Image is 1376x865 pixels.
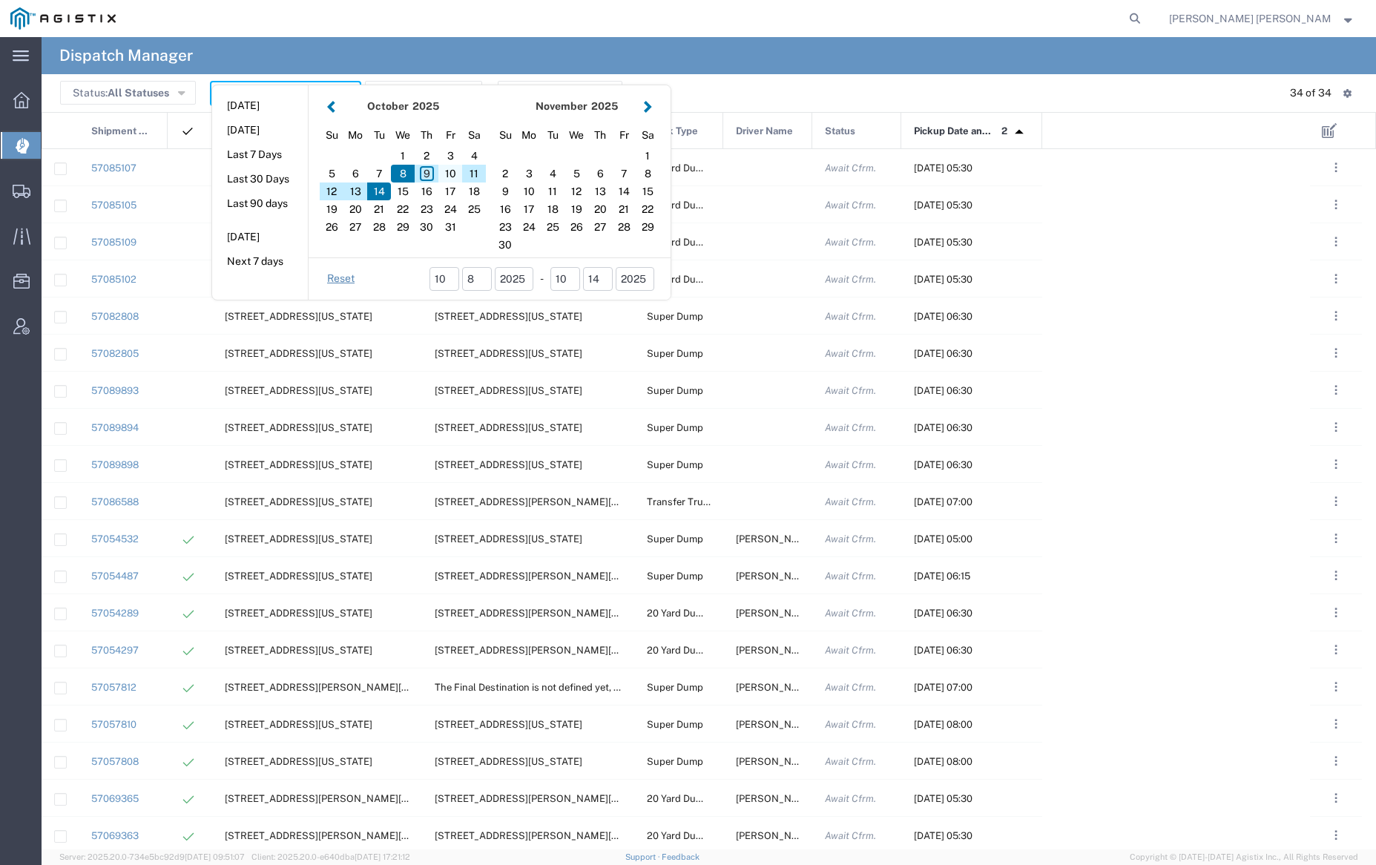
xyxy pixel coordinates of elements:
[91,311,139,322] a: 57082808
[91,608,139,619] a: 57054289
[1334,715,1337,733] span: . . .
[415,147,438,165] div: 2
[91,274,136,285] a: 57085102
[212,226,308,249] button: [DATE]
[914,422,972,433] span: 10/10/2025, 06:30
[367,200,391,218] div: 21
[914,719,972,730] span: 10/08/2025, 08:00
[825,608,876,619] span: Await Cfrm.
[435,682,877,693] span: The Final Destination is not defined yet, San Ramon, California, United States
[225,570,372,582] span: 99 Main St, Daly City, California, 94014, United States
[825,570,876,582] span: Await Cfrm.
[391,147,415,165] div: 1
[636,147,659,165] div: 1
[588,200,612,218] div: 20
[435,756,582,767] span: 9842 Del Mar Drive, San Ramon, California, 94583, United States
[1001,113,1007,150] span: 2
[914,311,972,322] span: 10/10/2025, 06:30
[1326,306,1346,326] button: ...
[647,793,738,804] span: 20 Yard Dump Truck
[588,124,612,147] div: Thursday
[1326,825,1346,846] button: ...
[1326,491,1346,512] button: ...
[493,165,517,182] div: 2
[1334,307,1337,325] span: . . .
[343,200,367,218] div: 20
[736,830,816,841] span: Sewa Singh
[736,533,816,545] span: Gagandeep Singh
[327,272,355,286] a: Reset
[825,645,876,656] span: Await Cfrm.
[1326,157,1346,178] button: ...
[647,237,738,248] span: 20 Yard Dump Truck
[60,81,196,105] button: Status:All Statuses
[1169,10,1331,27] span: Kayte Bray Dogali
[91,348,139,359] a: 57082805
[564,182,588,200] div: 12
[435,533,582,545] span: 10 Seaport Blvd, Redwood City, California, 94063, United States
[320,165,343,182] div: 5
[825,682,876,693] span: Await Cfrm.
[636,165,659,182] div: 8
[462,200,486,218] div: 25
[1326,380,1346,401] button: ...
[435,645,662,656] span: 1601 Dixon Landing Rd, Milpitas, California, 95035, United States
[636,124,659,147] div: Saturday
[914,682,972,693] span: 10/08/2025, 07:00
[647,682,703,693] span: Super Dump
[1007,120,1031,144] img: arrow-dropup.svg
[736,793,816,804] span: Anthony Andrews
[825,533,876,545] span: Await Cfrm.
[662,852,699,861] a: Feedback
[1326,454,1346,475] button: ...
[647,348,703,359] span: Super Dump
[736,645,816,656] span: Ed Vera
[1334,418,1337,436] span: . . .
[914,113,996,150] span: Pickup Date and Time
[225,385,372,396] span: 6527 Calaveras Rd, Sunol, California, 94586, United States
[914,162,972,174] span: 10/10/2025, 05:30
[435,311,582,322] span: 3965 Occidental Rd, Santa Rosa, California, 95403, United States
[647,459,703,470] span: Super Dump
[1334,678,1337,696] span: . . .
[647,608,738,619] span: 20 Yard Dump Truck
[550,267,580,291] input: mm
[541,124,564,147] div: Tuesday
[91,756,139,767] a: 57057808
[612,182,636,200] div: 14
[438,147,462,165] div: 3
[1334,344,1337,362] span: . . .
[91,719,136,730] a: 57057810
[225,422,372,433] span: 6527 Calaveras Rd, Sunol, California, 94586, United States
[736,608,816,619] span: Sewa Singh
[251,852,410,861] span: Client: 2025.20.0-e640dba
[1326,639,1346,660] button: ...
[914,756,972,767] span: 10/08/2025, 08:00
[435,422,582,433] span: 6568 Village Pkwy, Dublin, California, United States
[91,533,139,545] a: 57054532
[498,81,622,105] button: Advanced Search
[825,162,876,174] span: Await Cfrm.
[438,165,462,182] div: 10
[517,124,541,147] div: Monday
[1326,528,1346,549] button: ...
[1334,455,1337,473] span: . . .
[825,793,876,804] span: Await Cfrm.
[495,267,533,291] input: yyyy
[914,459,972,470] span: 10/10/2025, 06:30
[391,200,415,218] div: 22
[825,756,876,767] span: Await Cfrm.
[462,267,492,291] input: dd
[435,348,582,359] span: 3965 Occidental Rd, Santa Rosa, California, 95403, United States
[588,182,612,200] div: 13
[367,218,391,236] div: 28
[736,570,816,582] span: Mandeep Kaura
[462,124,486,147] div: Saturday
[612,218,636,236] div: 28
[647,274,738,285] span: 20 Yard Dump Truck
[541,200,564,218] div: 18
[825,237,876,248] span: Await Cfrm.
[212,119,308,142] button: [DATE]
[91,793,139,804] a: 57069365
[647,162,738,174] span: 20 Yard Dump Truck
